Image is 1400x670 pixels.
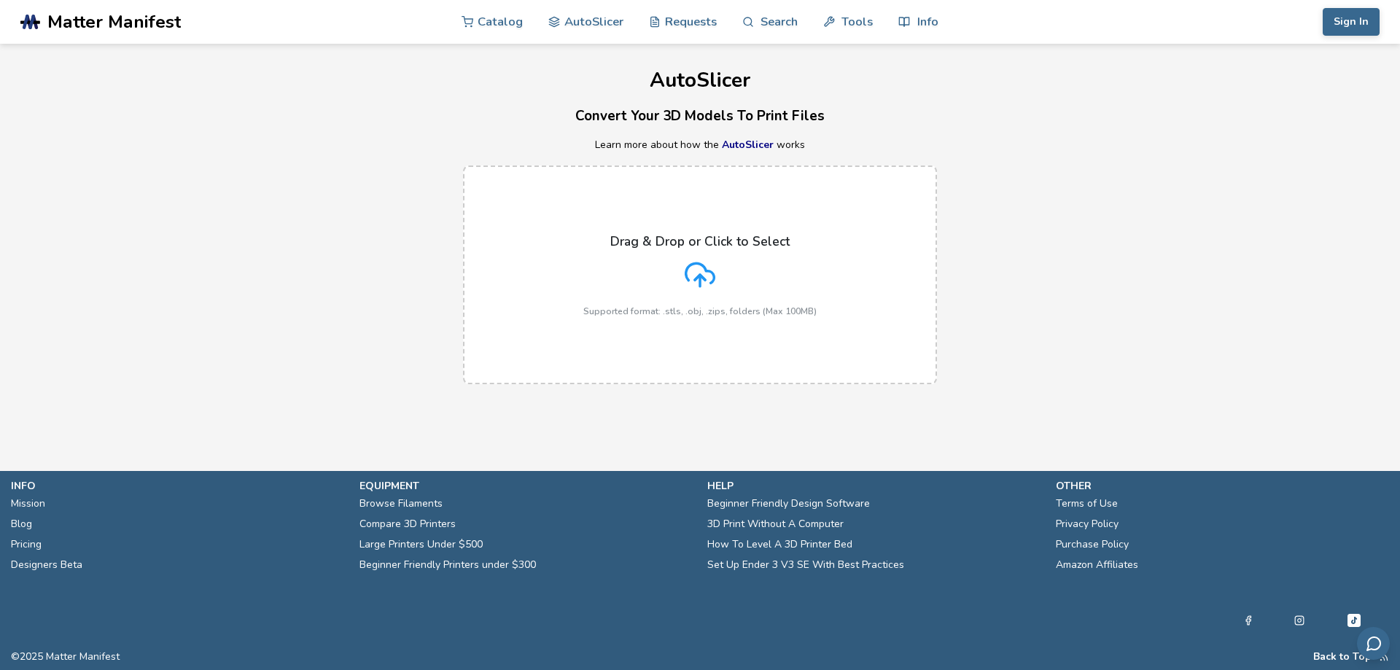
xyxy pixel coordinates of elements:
button: Sign In [1323,8,1380,36]
a: Compare 3D Printers [359,514,456,534]
p: Drag & Drop or Click to Select [610,234,790,249]
a: Amazon Affiliates [1056,555,1138,575]
a: AutoSlicer [722,138,774,152]
a: Beginner Friendly Design Software [707,494,870,514]
a: Designers Beta [11,555,82,575]
span: © 2025 Matter Manifest [11,651,120,663]
p: Supported format: .stls, .obj, .zips, folders (Max 100MB) [583,306,817,316]
a: Blog [11,514,32,534]
button: Back to Top [1313,651,1372,663]
a: Beginner Friendly Printers under $300 [359,555,536,575]
a: Facebook [1243,612,1253,629]
span: Matter Manifest [47,12,181,32]
button: Send feedback via email [1357,627,1390,660]
a: RSS Feed [1379,651,1389,663]
a: Terms of Use [1056,494,1118,514]
a: Instagram [1294,612,1304,629]
p: help [707,478,1041,494]
a: Privacy Policy [1056,514,1119,534]
a: Browse Filaments [359,494,443,514]
a: Tiktok [1345,612,1363,629]
a: Mission [11,494,45,514]
p: equipment [359,478,693,494]
p: info [11,478,345,494]
a: Purchase Policy [1056,534,1129,555]
a: Set Up Ender 3 V3 SE With Best Practices [707,555,904,575]
a: 3D Print Without A Computer [707,514,844,534]
p: other [1056,478,1390,494]
a: Large Printers Under $500 [359,534,483,555]
a: Pricing [11,534,42,555]
a: How To Level A 3D Printer Bed [707,534,852,555]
